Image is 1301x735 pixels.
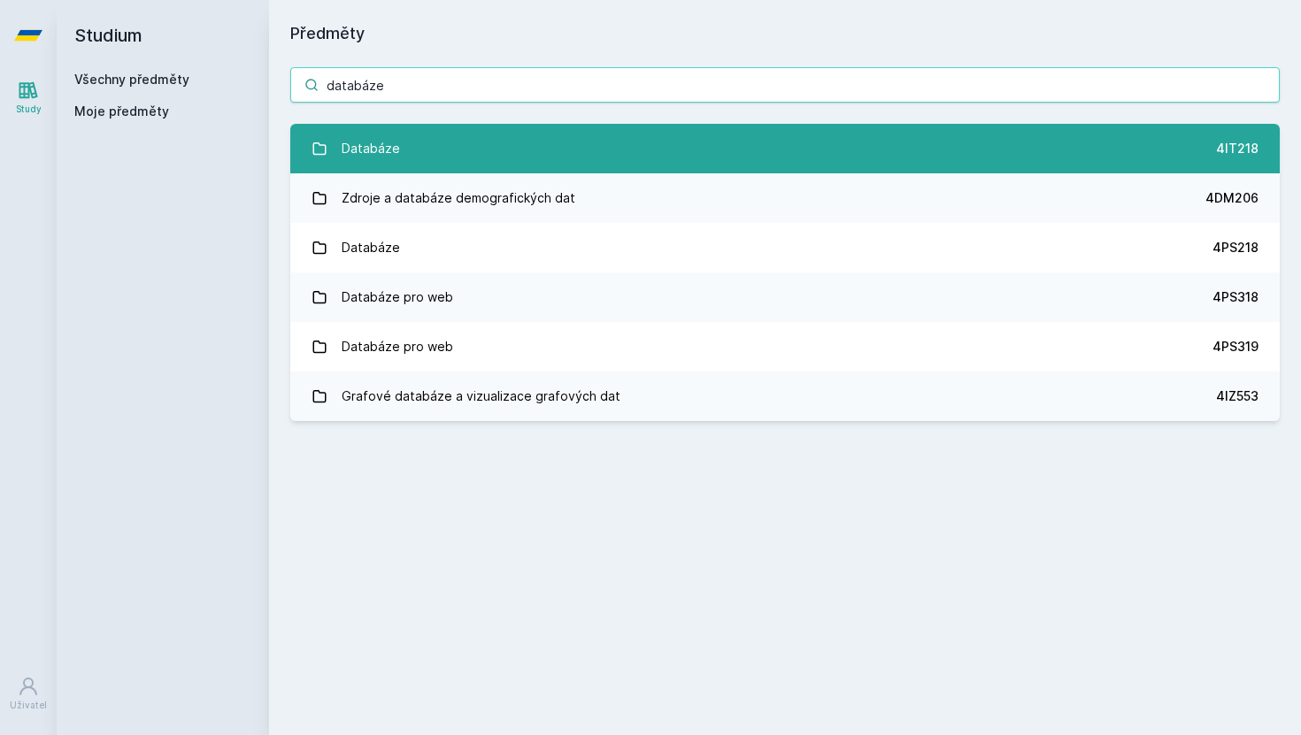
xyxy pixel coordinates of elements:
h1: Předměty [290,21,1280,46]
a: Databáze pro web 4PS318 [290,272,1280,322]
a: Databáze 4IT218 [290,124,1280,173]
a: Uživatel [4,667,53,721]
div: 4PS318 [1212,288,1259,306]
a: Zdroje a databáze demografických dat 4DM206 [290,173,1280,223]
a: Study [4,71,53,125]
input: Název nebo ident předmětu… [290,67,1280,103]
a: Grafové databáze a vizualizace grafových dat 4IZ553 [290,371,1280,421]
div: Zdroje a databáze demografických dat [342,180,575,216]
div: Databáze [342,230,400,265]
div: Databáze pro web [342,279,453,315]
div: Study [16,103,42,116]
div: Grafové databáze a vizualizace grafových dat [342,379,620,414]
div: Uživatel [10,699,47,712]
div: Databáze [342,131,400,166]
div: 4PS319 [1212,338,1259,356]
span: Moje předměty [74,103,169,120]
a: Všechny předměty [74,72,189,87]
a: Databáze pro web 4PS319 [290,322,1280,371]
a: Databáze 4PS218 [290,223,1280,272]
div: 4DM206 [1205,189,1259,207]
div: Databáze pro web [342,329,453,364]
div: 4IT218 [1216,140,1259,157]
div: 4PS218 [1212,239,1259,256]
div: 4IZ553 [1216,387,1259,405]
